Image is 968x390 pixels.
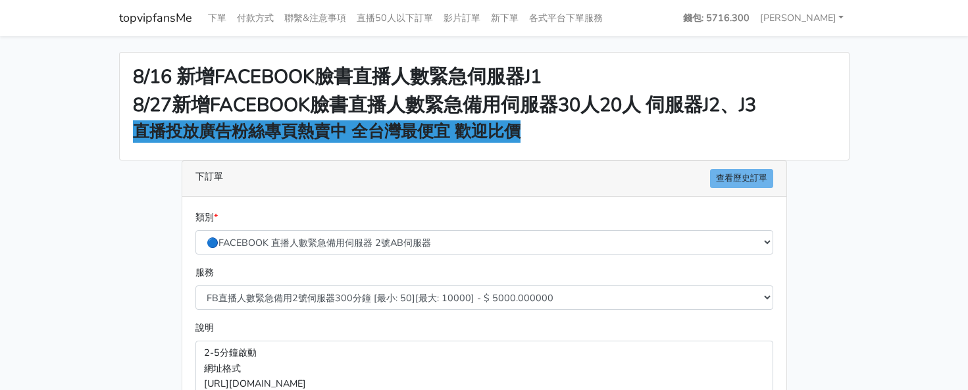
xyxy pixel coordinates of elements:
a: 錢包: 5716.300 [678,5,755,31]
a: 下單 [203,5,232,31]
label: 說明 [195,320,214,335]
strong: 8/27新增FACEBOOK臉書直播人數緊急備用伺服器30人20人 伺服器J2、J3 [133,92,756,118]
label: 服務 [195,265,214,280]
a: 各式平台下單服務 [524,5,608,31]
a: 影片訂單 [438,5,486,31]
a: 新下單 [486,5,524,31]
strong: 8/16 新增FACEBOOK臉書直播人數緊急伺服器J1 [133,64,542,89]
div: 下訂單 [182,161,786,197]
strong: 錢包: 5716.300 [683,11,750,24]
a: [PERSON_NAME] [755,5,850,31]
a: 付款方式 [232,5,279,31]
label: 類別 [195,210,218,225]
a: topvipfansMe [119,5,192,31]
a: 查看歷史訂單 [710,169,773,188]
a: 聯繫&注意事項 [279,5,351,31]
strong: 直播投放廣告粉絲專頁熱賣中 全台灣最便宜 歡迎比價 [133,120,521,143]
a: 直播50人以下訂單 [351,5,438,31]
